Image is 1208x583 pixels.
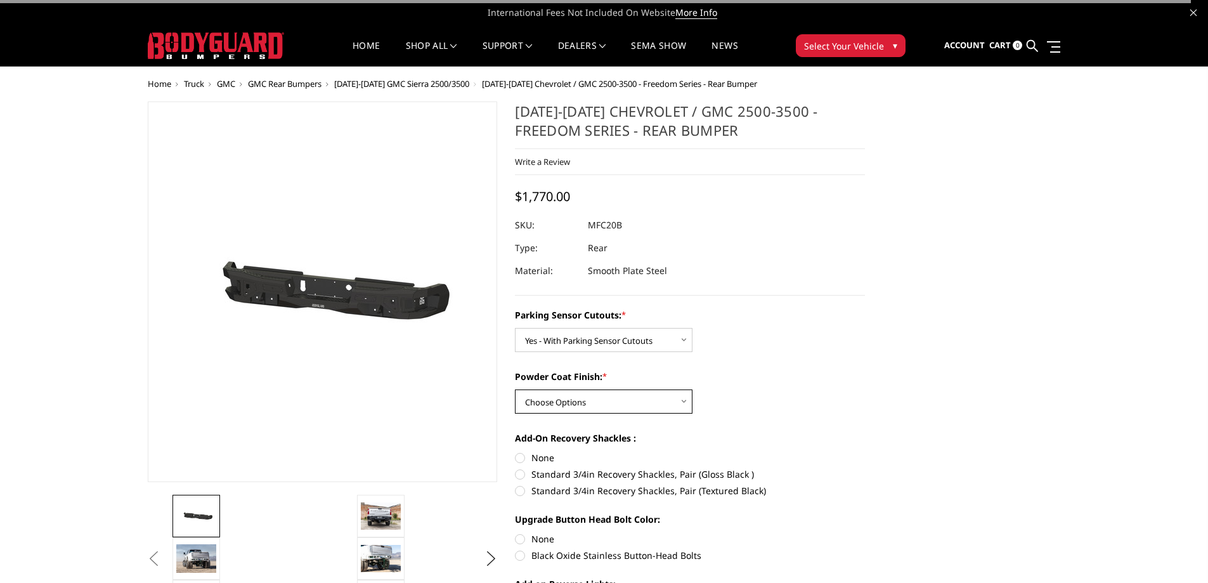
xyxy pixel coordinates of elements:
a: Truck [184,78,204,89]
button: Select Your Vehicle [796,34,906,57]
a: Write a Review [515,156,570,167]
label: Parking Sensor Cutouts: [515,308,865,322]
label: None [515,532,865,546]
label: Add-On Recovery Shackles : [515,431,865,445]
a: Dealers [558,41,606,66]
a: More Info [675,6,717,19]
img: 2020-2025 Chevrolet / GMC 2500-3500 - Freedom Series - Rear Bumper [361,502,401,529]
dd: Rear [588,237,607,259]
a: Support [483,41,533,66]
span: Select Your Vehicle [804,39,884,53]
dt: Type: [515,237,578,259]
img: 2020-2025 Chevrolet / GMC 2500-3500 - Freedom Series - Rear Bumper [176,544,216,572]
h1: [DATE]-[DATE] Chevrolet / GMC 2500-3500 - Freedom Series - Rear Bumper [515,102,865,149]
dd: MFC20B [588,214,622,237]
span: $1,770.00 [515,188,570,205]
label: Standard 3/4in Recovery Shackles, Pair (Textured Black) [515,484,865,497]
a: Account [944,29,985,63]
img: BODYGUARD BUMPERS [148,32,284,59]
span: ▾ [893,39,897,52]
a: Home [353,41,380,66]
img: 2020-2025 Chevrolet / GMC 2500-3500 - Freedom Series - Rear Bumper [361,545,401,572]
img: 2020-2025 Chevrolet / GMC 2500-3500 - Freedom Series - Rear Bumper [176,507,216,526]
a: GMC Rear Bumpers [248,78,321,89]
span: Account [944,39,985,51]
a: shop all [406,41,457,66]
label: Black Oxide Stainless Button-Head Bolts [515,549,865,562]
a: SEMA Show [631,41,686,66]
label: Upgrade Button Head Bolt Color: [515,513,865,526]
dt: Material: [515,259,578,282]
a: 2020-2025 Chevrolet / GMC 2500-3500 - Freedom Series - Rear Bumper [148,102,498,482]
a: [DATE]-[DATE] GMC Sierra 2500/3500 [334,78,469,89]
dt: SKU: [515,214,578,237]
a: GMC [217,78,235,89]
label: None [515,451,865,464]
span: Cart [989,39,1011,51]
span: [DATE]-[DATE] Chevrolet / GMC 2500-3500 - Freedom Series - Rear Bumper [482,78,757,89]
label: Standard 3/4in Recovery Shackles, Pair (Gloss Black ) [515,468,865,481]
button: Next [481,549,500,568]
a: News [711,41,737,66]
label: Powder Coat Finish: [515,370,865,383]
span: 0 [1013,41,1022,50]
a: Cart 0 [989,29,1022,63]
button: Previous [145,549,164,568]
dd: Smooth Plate Steel [588,259,667,282]
a: Home [148,78,171,89]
